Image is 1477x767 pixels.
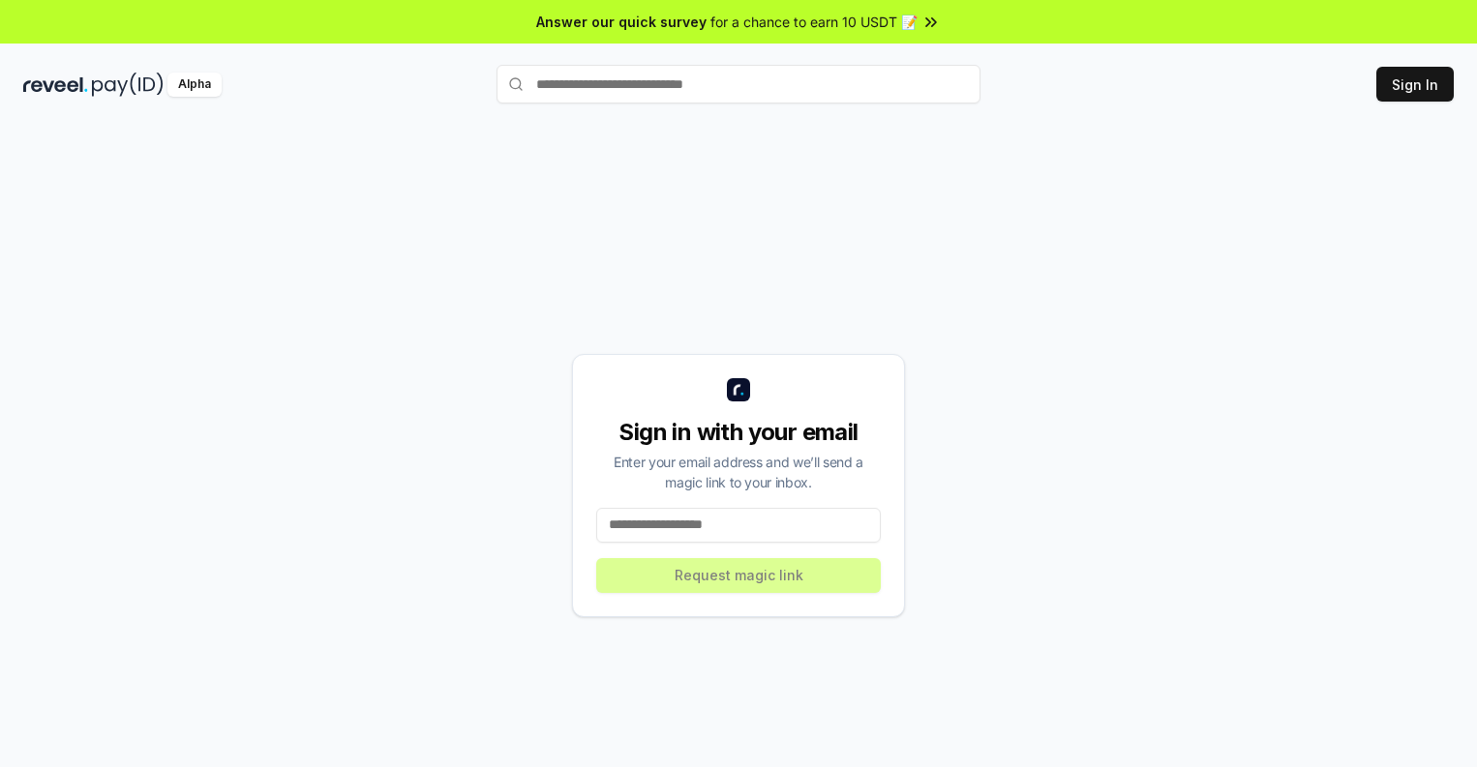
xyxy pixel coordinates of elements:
[596,452,881,492] div: Enter your email address and we’ll send a magic link to your inbox.
[596,417,881,448] div: Sign in with your email
[23,73,88,97] img: reveel_dark
[1376,67,1454,102] button: Sign In
[92,73,164,97] img: pay_id
[710,12,918,32] span: for a chance to earn 10 USDT 📝
[167,73,222,97] div: Alpha
[536,12,707,32] span: Answer our quick survey
[727,378,750,401] img: logo_small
